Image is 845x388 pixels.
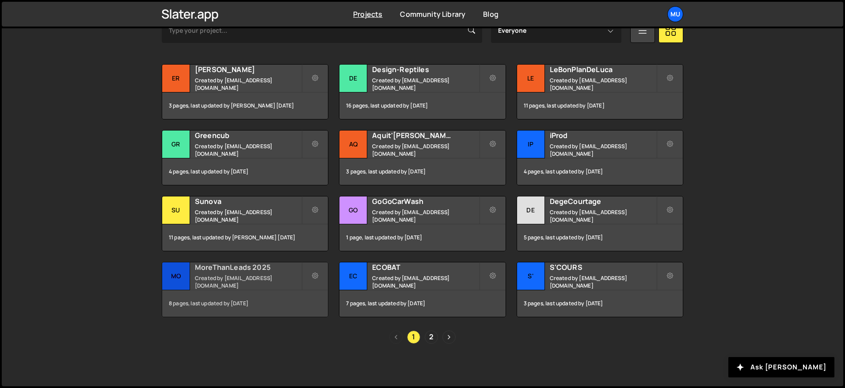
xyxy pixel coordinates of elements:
[339,196,506,251] a: Go GoGoCarWash Created by [EMAIL_ADDRESS][DOMAIN_NAME] 1 page, last updated by [DATE]
[339,262,367,290] div: EC
[442,330,456,344] a: Next page
[517,64,683,119] a: Le LeBonPlanDeLuca Created by [EMAIL_ADDRESS][DOMAIN_NAME] 11 pages, last updated by [DATE]
[517,196,545,224] div: De
[517,131,545,158] div: iP
[372,208,479,223] small: Created by [EMAIL_ADDRESS][DOMAIN_NAME]
[195,131,301,140] h2: Greencub
[425,330,438,344] a: Page 2
[667,6,683,22] a: Mu
[339,224,505,251] div: 1 page, last updated by [DATE]
[162,65,190,92] div: Er
[195,142,301,158] small: Created by [EMAIL_ADDRESS][DOMAIN_NAME]
[195,65,301,74] h2: [PERSON_NAME]
[517,92,683,119] div: 11 pages, last updated by [DATE]
[162,224,328,251] div: 11 pages, last updated by [PERSON_NAME] [DATE]
[339,290,505,317] div: 7 pages, last updated by [DATE]
[162,330,683,344] div: Pagination
[162,262,190,290] div: Mo
[517,65,545,92] div: Le
[372,131,479,140] h2: Aquit'[PERSON_NAME]
[517,196,683,251] a: De DegeCourtage Created by [EMAIL_ADDRESS][DOMAIN_NAME] 5 pages, last updated by [DATE]
[339,196,367,224] div: Go
[372,77,479,92] small: Created by [EMAIL_ADDRESS][DOMAIN_NAME]
[372,262,479,272] h2: ECOBAT
[728,357,834,377] button: Ask [PERSON_NAME]
[195,208,301,223] small: Created by [EMAIL_ADDRESS][DOMAIN_NAME]
[339,64,506,119] a: De Design-Reptiles Created by [EMAIL_ADDRESS][DOMAIN_NAME] 16 pages, last updated by [DATE]
[162,64,328,119] a: Er [PERSON_NAME] Created by [EMAIL_ADDRESS][DOMAIN_NAME] 3 pages, last updated by [PERSON_NAME] [...
[550,274,656,289] small: Created by [EMAIL_ADDRESS][DOMAIN_NAME]
[517,262,545,290] div: S'
[372,196,479,206] h2: GoGoCarWash
[162,18,482,43] input: Type your project...
[162,131,190,158] div: Gr
[400,9,465,19] a: Community Library
[162,262,328,317] a: Mo MoreThanLeads 2025 Created by [EMAIL_ADDRESS][DOMAIN_NAME] 8 pages, last updated by [DATE]
[517,262,683,317] a: S' S'COURS Created by [EMAIL_ADDRESS][DOMAIN_NAME] 3 pages, last updated by [DATE]
[339,130,506,185] a: Aq Aquit'[PERSON_NAME] Created by [EMAIL_ADDRESS][DOMAIN_NAME] 3 pages, last updated by [DATE]
[550,65,656,74] h2: LeBonPlanDeLuca
[353,9,382,19] a: Projects
[550,131,656,140] h2: iProd
[162,196,328,251] a: Su Sunova Created by [EMAIL_ADDRESS][DOMAIN_NAME] 11 pages, last updated by [PERSON_NAME] [DATE]
[339,262,506,317] a: EC ECOBAT Created by [EMAIL_ADDRESS][DOMAIN_NAME] 7 pages, last updated by [DATE]
[195,274,301,289] small: Created by [EMAIL_ADDRESS][DOMAIN_NAME]
[162,130,328,185] a: Gr Greencub Created by [EMAIL_ADDRESS][DOMAIN_NAME] 4 pages, last updated by [DATE]
[550,77,656,92] small: Created by [EMAIL_ADDRESS][DOMAIN_NAME]
[517,130,683,185] a: iP iProd Created by [EMAIL_ADDRESS][DOMAIN_NAME] 4 pages, last updated by [DATE]
[517,290,683,317] div: 3 pages, last updated by [DATE]
[162,158,328,185] div: 4 pages, last updated by [DATE]
[162,290,328,317] div: 8 pages, last updated by [DATE]
[550,196,656,206] h2: DegeCourtage
[339,131,367,158] div: Aq
[550,142,656,158] small: Created by [EMAIL_ADDRESS][DOMAIN_NAME]
[195,77,301,92] small: Created by [EMAIL_ADDRESS][DOMAIN_NAME]
[372,142,479,158] small: Created by [EMAIL_ADDRESS][DOMAIN_NAME]
[372,274,479,289] small: Created by [EMAIL_ADDRESS][DOMAIN_NAME]
[339,92,505,119] div: 16 pages, last updated by [DATE]
[483,9,499,19] a: Blog
[195,262,301,272] h2: MoreThanLeads 2025
[517,158,683,185] div: 4 pages, last updated by [DATE]
[372,65,479,74] h2: Design-Reptiles
[550,208,656,223] small: Created by [EMAIL_ADDRESS][DOMAIN_NAME]
[195,196,301,206] h2: Sunova
[550,262,656,272] h2: S'COURS
[339,158,505,185] div: 3 pages, last updated by [DATE]
[162,92,328,119] div: 3 pages, last updated by [PERSON_NAME] [DATE]
[339,65,367,92] div: De
[162,196,190,224] div: Su
[517,224,683,251] div: 5 pages, last updated by [DATE]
